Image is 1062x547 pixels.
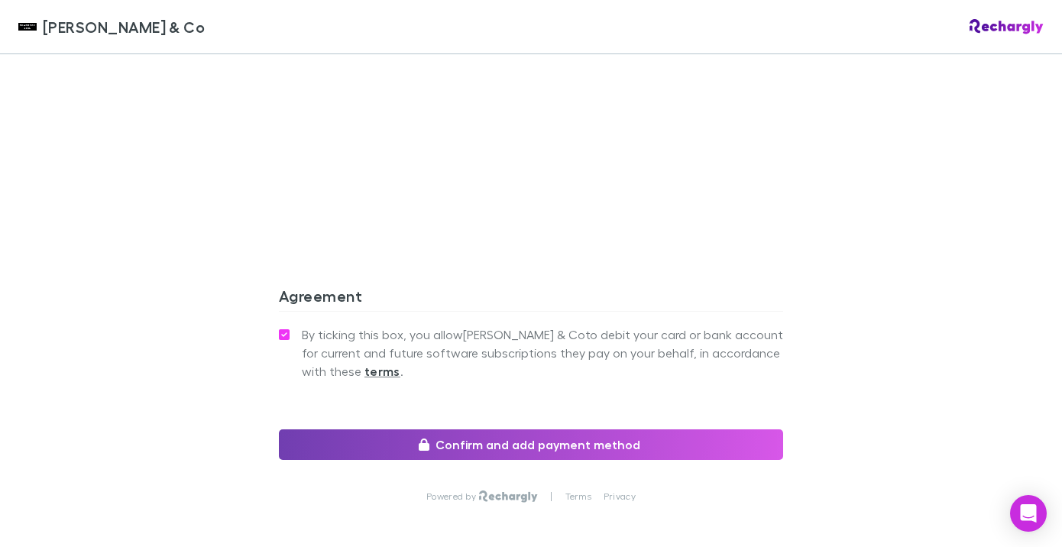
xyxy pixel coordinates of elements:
a: Privacy [604,490,636,503]
p: | [550,490,552,503]
div: Open Intercom Messenger [1010,495,1047,532]
button: Confirm and add payment method [279,429,783,460]
a: Terms [565,490,591,503]
img: Rechargly Logo [479,490,538,503]
span: By ticking this box, you allow [PERSON_NAME] & Co to debit your card or bank account for current ... [302,325,783,380]
p: Powered by [426,490,479,503]
span: [PERSON_NAME] & Co [43,15,205,38]
strong: terms [364,364,400,379]
img: Rechargly Logo [970,19,1044,34]
h3: Agreement [279,286,783,311]
img: Shaddock & Co's Logo [18,18,37,36]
